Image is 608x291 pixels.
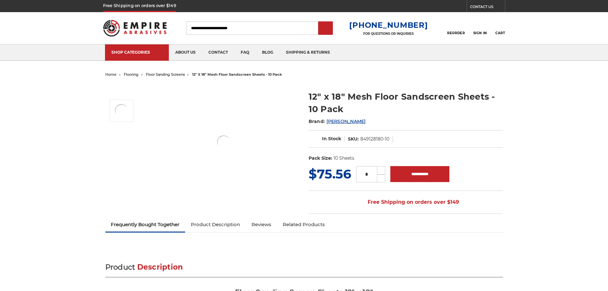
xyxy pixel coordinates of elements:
[360,136,389,142] dd: 849128180-10
[169,44,202,61] a: about us
[473,31,487,35] span: Sign In
[349,20,428,30] a: [PHONE_NUMBER]
[146,72,185,77] a: floor sanding screens
[309,90,503,115] h1: 12" x 18" Mesh Floor Sandscreen Sheets - 10 Pack
[105,263,135,272] span: Product
[470,3,505,12] a: CONTACT US
[234,44,256,61] a: faq
[349,32,428,36] p: FOR QUESTIONS OR INQUIRIES
[103,16,167,41] img: Empire Abrasives
[216,134,232,150] img: 12" x 18" Floor Sanding Screens
[309,155,332,162] dt: Pack Size:
[309,119,325,124] span: Brand:
[280,44,336,61] a: shipping & returns
[447,31,465,35] span: Reorder
[114,103,130,119] img: 12" x 18" Floor Sanding Screens
[202,44,234,61] a: contact
[137,263,183,272] span: Description
[309,166,351,182] span: $75.56
[256,44,280,61] a: blog
[352,196,459,209] span: Free Shipping on orders over $149
[495,21,505,35] a: Cart
[348,136,359,142] dt: SKU:
[246,218,277,232] a: Reviews
[495,31,505,35] span: Cart
[111,50,162,55] div: SHOP CATEGORIES
[322,136,341,142] span: In Stock
[105,218,185,232] a: Frequently Bought Together
[327,119,365,124] a: [PERSON_NAME]
[105,72,116,77] a: home
[124,72,139,77] a: flooring
[105,44,169,61] a: SHOP CATEGORIES
[447,21,465,35] a: Reorder
[319,22,332,35] input: Submit
[334,155,354,162] dd: 10 Sheets
[185,218,246,232] a: Product Description
[277,218,331,232] a: Related Products
[192,72,282,77] span: 12" x 18" mesh floor sandscreen sheets - 10 pack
